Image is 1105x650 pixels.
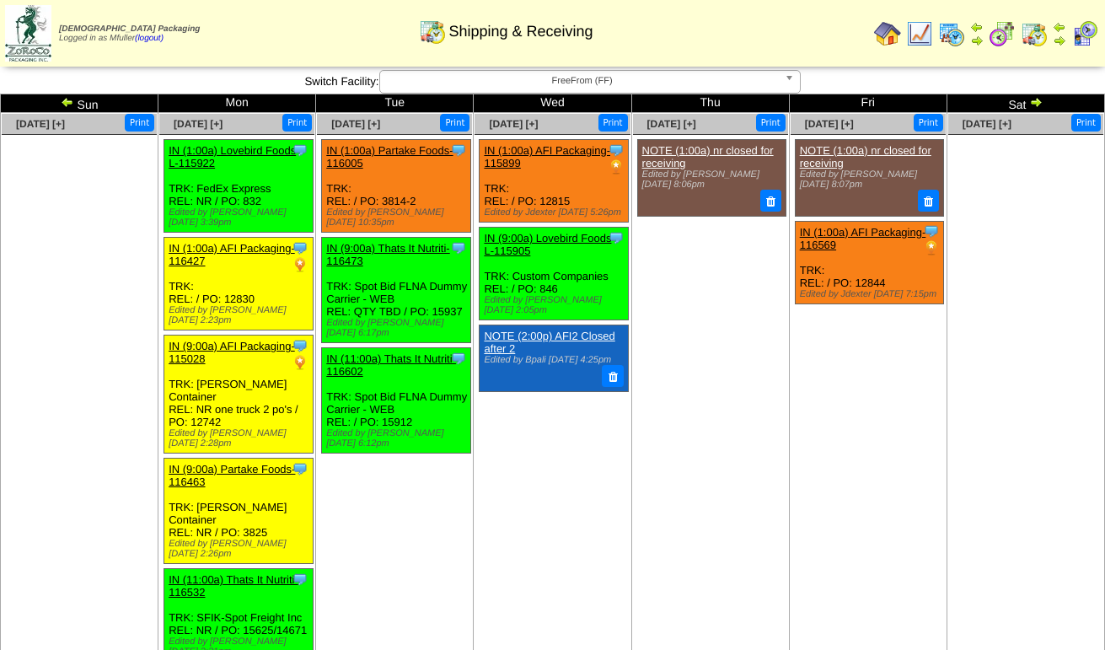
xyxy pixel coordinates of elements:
a: [DATE] [+] [963,118,1011,130]
span: FreeFrom (FF) [387,71,778,91]
a: IN (11:00a) Thats It Nutriti-116602 [326,352,456,378]
a: IN (1:00a) AFI Packaging-115899 [484,144,610,169]
img: Tooltip [292,239,308,256]
a: IN (11:00a) Thats It Nutriti-116532 [169,573,298,599]
button: Print [598,114,628,132]
div: Edited by [PERSON_NAME] [DATE] 2:28pm [169,428,313,449]
td: Sat [947,94,1104,113]
div: TRK: Spot Bid FLNA Dummy Carrier - WEB REL: QTY TBD / PO: 15937 [322,238,471,343]
img: arrowright.gif [1053,34,1066,47]
a: [DATE] [+] [174,118,223,130]
a: IN (9:00a) AFI Packaging-115028 [169,340,295,365]
div: Edited by [PERSON_NAME] [DATE] 10:35pm [326,207,470,228]
img: calendarcustomer.gif [1071,20,1098,47]
span: [DEMOGRAPHIC_DATA] Packaging [59,24,200,34]
span: Shipping & Receiving [448,23,593,40]
div: TRK: REL: / PO: 12830 [164,238,314,330]
img: Tooltip [292,460,308,477]
div: TRK: REL: / PO: 3814-2 [322,140,471,233]
button: Print [440,114,469,132]
a: NOTE (2:00p) AFI2 Closed after 2 [484,330,614,355]
a: IN (9:00a) Lovebird Foods L-115905 [484,232,611,257]
img: home.gif [874,20,901,47]
div: Edited by [PERSON_NAME] [DATE] 2:23pm [169,305,313,325]
div: TRK: REL: / PO: 12815 [480,140,629,223]
div: TRK: [PERSON_NAME] Container REL: NR / PO: 3825 [164,459,314,564]
a: NOTE (1:00a) nr closed for receiving [800,144,931,169]
img: arrowright.gif [1029,95,1043,109]
img: arrowleft.gif [970,20,984,34]
div: TRK: Custom Companies REL: / PO: 846 [480,228,629,320]
div: Edited by [PERSON_NAME] [DATE] 8:06pm [642,169,780,190]
button: Print [756,114,786,132]
div: Edited by [PERSON_NAME] [DATE] 3:39pm [169,207,313,228]
div: TRK: FedEx Express REL: NR / PO: 832 [164,140,314,233]
div: Edited by Jdexter [DATE] 7:15pm [800,289,944,299]
div: Edited by [PERSON_NAME] [DATE] 2:05pm [484,295,628,315]
img: zoroco-logo-small.webp [5,5,51,62]
a: IN (1:00a) Partake Foods-116005 [326,144,453,169]
img: calendarinout.gif [419,18,446,45]
a: [DATE] [+] [16,118,65,130]
img: arrowleft.gif [61,95,74,109]
button: Print [1071,114,1101,132]
a: [DATE] [+] [647,118,696,130]
div: Edited by Bpali [DATE] 4:25pm [484,355,622,365]
button: Print [914,114,943,132]
button: Print [282,114,312,132]
img: Tooltip [292,337,308,354]
img: PO [292,256,308,273]
img: Tooltip [450,142,467,158]
div: Edited by [PERSON_NAME] [DATE] 6:12pm [326,428,470,449]
div: TRK: REL: / PO: 12844 [795,221,944,304]
button: Delete Note [918,190,940,212]
a: IN (1:00a) Lovebird Foods L-115922 [169,144,296,169]
img: Tooltip [450,239,467,256]
img: Tooltip [608,229,625,246]
img: Tooltip [923,223,940,239]
img: Tooltip [292,142,308,158]
button: Print [125,114,154,132]
td: Wed [474,94,631,113]
td: Fri [789,94,947,113]
a: IN (9:00a) Thats It Nutriti-116473 [326,242,449,267]
a: [DATE] [+] [331,118,380,130]
div: Edited by [PERSON_NAME] [DATE] 2:26pm [169,539,313,559]
div: Edited by [PERSON_NAME] [DATE] 6:17pm [326,318,470,338]
td: Mon [158,94,316,113]
img: calendarprod.gif [938,20,965,47]
button: Delete Note [760,190,782,212]
a: (logout) [135,34,164,43]
div: TRK: [PERSON_NAME] Container REL: NR one truck 2 po's / PO: 12742 [164,336,314,454]
img: calendarblend.gif [989,20,1016,47]
div: Edited by Jdexter [DATE] 5:26pm [484,207,628,218]
a: IN (1:00a) AFI Packaging-116569 [800,226,926,251]
div: Edited by [PERSON_NAME] [DATE] 8:07pm [800,169,938,190]
img: Tooltip [608,142,625,158]
a: IN (1:00a) AFI Packaging-116427 [169,242,295,267]
a: [DATE] [+] [805,118,854,130]
img: arrowright.gif [970,34,984,47]
a: IN (9:00a) Partake Foods-116463 [169,463,295,488]
button: Delete Note [602,365,624,387]
img: arrowleft.gif [1053,20,1066,34]
img: PO [923,239,940,256]
img: Tooltip [450,350,467,367]
img: line_graph.gif [906,20,933,47]
td: Sun [1,94,158,113]
img: Tooltip [292,571,308,588]
td: Tue [316,94,474,113]
div: TRK: Spot Bid FLNA Dummy Carrier - WEB REL: / PO: 15912 [322,348,471,454]
img: PO [608,158,625,175]
img: PO [292,354,308,371]
a: [DATE] [+] [489,118,538,130]
a: NOTE (1:00a) nr closed for receiving [642,144,774,169]
span: Logged in as Mfuller [59,24,200,43]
